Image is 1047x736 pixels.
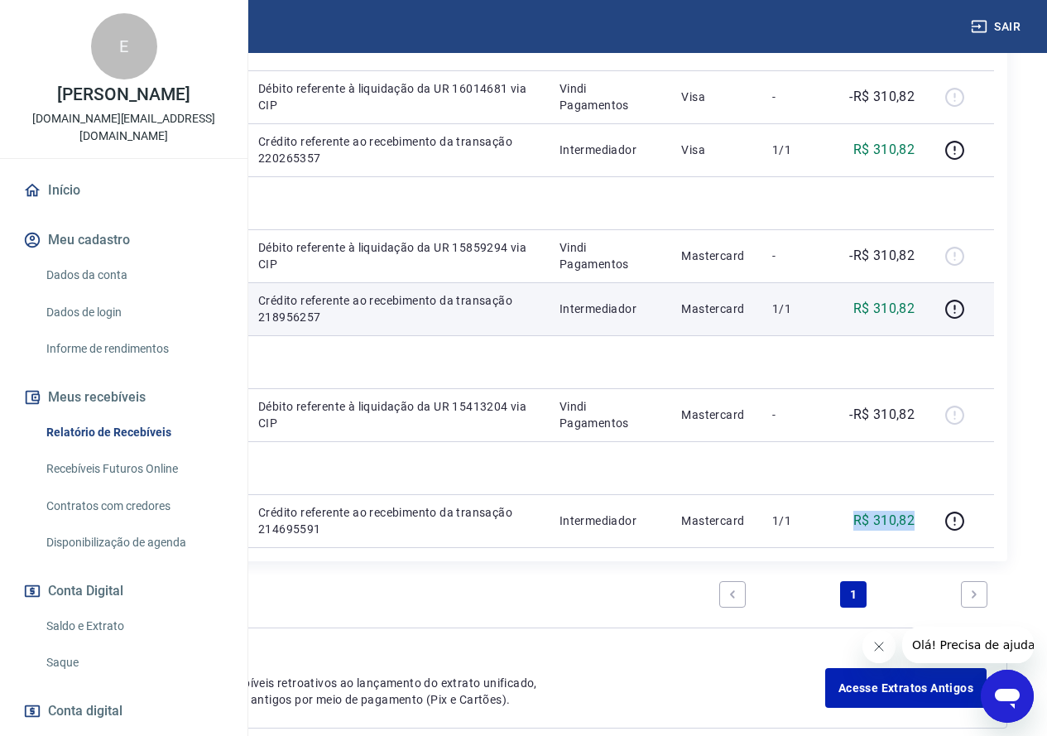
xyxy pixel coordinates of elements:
[772,301,821,317] p: 1/1
[20,222,228,258] button: Meu cadastro
[258,239,533,272] p: Débito referente à liquidação da UR 15859294 via CIP
[853,140,915,160] p: R$ 310,82
[20,573,228,609] button: Conta Digital
[40,416,228,450] a: Relatório de Recebíveis
[849,405,915,425] p: -R$ 310,82
[713,575,994,614] ul: Pagination
[258,398,533,431] p: Débito referente à liquidação da UR 15413204 via CIP
[83,675,825,708] p: Para ver lançamentos de recebíveis retroativos ao lançamento do extrato unificado, você pode aces...
[57,86,190,103] p: [PERSON_NAME]
[681,142,746,158] p: Visa
[560,80,656,113] p: Vindi Pagamentos
[862,630,896,663] iframe: Fechar mensagem
[40,258,228,292] a: Dados da conta
[20,172,228,209] a: Início
[40,489,228,523] a: Contratos com credores
[968,12,1027,42] button: Sair
[772,89,821,105] p: -
[40,646,228,680] a: Saque
[681,301,746,317] p: Mastercard
[849,87,915,107] p: -R$ 310,82
[258,80,533,113] p: Débito referente à liquidação da UR 16014681 via CIP
[840,581,867,608] a: Page 1 is your current page
[40,452,228,486] a: Recebíveis Futuros Online
[40,526,228,560] a: Disponibilização de agenda
[961,581,987,608] a: Next page
[681,512,746,529] p: Mastercard
[560,142,656,158] p: Intermediador
[258,133,533,166] p: Crédito referente ao recebimento da transação 220265357
[40,296,228,330] a: Dados de login
[560,301,656,317] p: Intermediador
[20,379,228,416] button: Meus recebíveis
[258,504,533,537] p: Crédito referente ao recebimento da transação 214695591
[849,246,915,266] p: -R$ 310,82
[772,512,821,529] p: 1/1
[40,332,228,366] a: Informe de rendimentos
[981,670,1034,723] iframe: Botão para abrir a janela de mensagens
[10,12,139,25] span: Olá! Precisa de ajuda?
[825,668,987,708] a: Acesse Extratos Antigos
[681,89,746,105] p: Visa
[560,512,656,529] p: Intermediador
[719,581,746,608] a: Previous page
[681,248,746,264] p: Mastercard
[772,248,821,264] p: -
[772,142,821,158] p: 1/1
[772,406,821,423] p: -
[681,406,746,423] p: Mastercard
[902,627,1034,663] iframe: Mensagem da empresa
[853,299,915,319] p: R$ 310,82
[20,693,228,729] a: Conta digital
[560,398,656,431] p: Vindi Pagamentos
[560,239,656,272] p: Vindi Pagamentos
[91,13,157,79] div: E
[83,648,825,668] p: Extratos Antigos
[853,511,915,531] p: R$ 310,82
[258,292,533,325] p: Crédito referente ao recebimento da transação 218956257
[13,110,234,145] p: [DOMAIN_NAME][EMAIL_ADDRESS][DOMAIN_NAME]
[40,609,228,643] a: Saldo e Extrato
[48,700,122,723] span: Conta digital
